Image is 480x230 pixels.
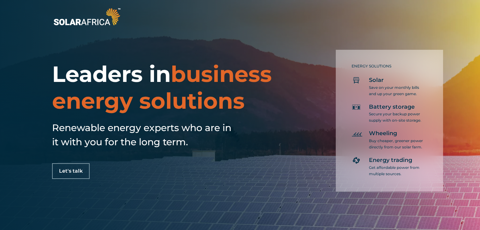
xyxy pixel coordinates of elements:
span: Battery storage [369,103,415,111]
p: Get affordable power from multiple sources. [369,164,424,177]
p: Buy cheaper, greener power directly from our solar farm. [369,138,424,150]
h1: Leaders in [52,61,281,114]
span: Solar [369,77,384,84]
p: Secure your backup power supply with on-site storage. [369,111,424,124]
p: Save on your monthly bills and up your green game. [369,84,424,97]
span: business energy solutions [52,60,272,114]
h5: ENERGY SOLUTIONS [352,64,424,68]
span: Let's talk [59,169,83,174]
span: Energy trading [369,157,412,164]
h5: Renewable energy experts who are in it with you for the long term. [52,121,235,149]
a: Let's talk [52,163,90,179]
span: Wheeling [369,130,397,137]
